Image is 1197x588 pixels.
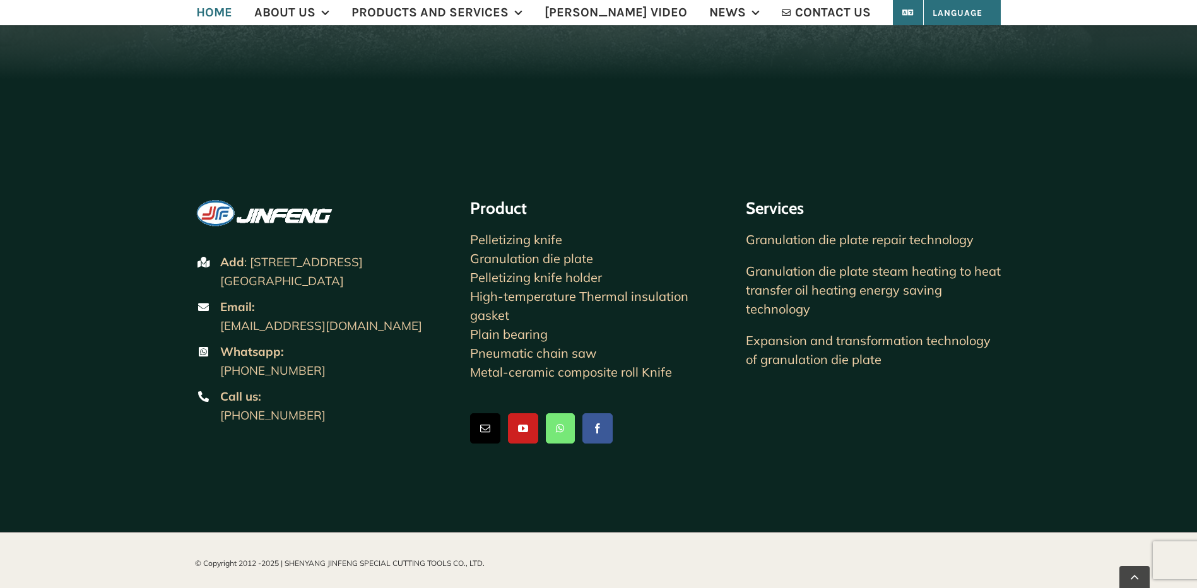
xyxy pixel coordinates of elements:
[546,413,575,444] a: Whatsapp
[470,232,562,247] a: Pelletizing knife
[795,6,871,19] span: CONTACT US
[545,6,687,19] span: [PERSON_NAME] VIDEO
[508,413,538,444] a: YouTube
[220,254,244,269] b: Add
[220,317,451,335] a: [EMAIL_ADDRESS][DOMAIN_NAME]
[709,6,746,19] span: NEWS
[220,389,258,404] strong: Call us
[582,413,613,444] a: Facebook
[470,288,688,323] a: High-temperature Thermal insulation gasket
[220,389,261,404] b: :
[470,269,602,285] a: Pelletizing knife holder
[746,263,1001,317] a: Granulation die plate steam heating to heat transfer oil heating energy saving technology
[470,250,593,266] a: Granulation die plate
[195,558,1003,569] div: © Copyright 2012 - 2025 | SHENYANG JINFENG SPECIAL CUTTING TOOLS CO., LTD.
[470,413,500,444] a: Mail
[746,232,974,247] a: Granulation die plate repair technology
[254,6,315,19] span: ABOUT US
[911,8,982,18] span: Language
[195,197,334,213] picture: LOGO1
[470,199,727,218] h2: Product
[195,199,334,226] img: LOGO1.png
[470,326,548,342] a: Plain bearing
[470,345,596,361] a: Pneumatic chain saw
[351,6,509,19] span: PRODUCTS AND SERVICES
[220,254,363,288] span: : [STREET_ADDRESS][GEOGRAPHIC_DATA]
[746,199,1003,218] h2: Services
[470,364,672,380] a: Metal-ceramic composite roll Knife
[220,362,451,380] a: [PHONE_NUMBER]
[196,6,232,19] span: HOME
[220,406,451,425] a: [PHONE_NUMBER]
[220,299,255,314] b: Email:
[220,344,284,359] b: Whatsapp:
[746,332,991,367] a: Expansion and transformation technology of granulation die plate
